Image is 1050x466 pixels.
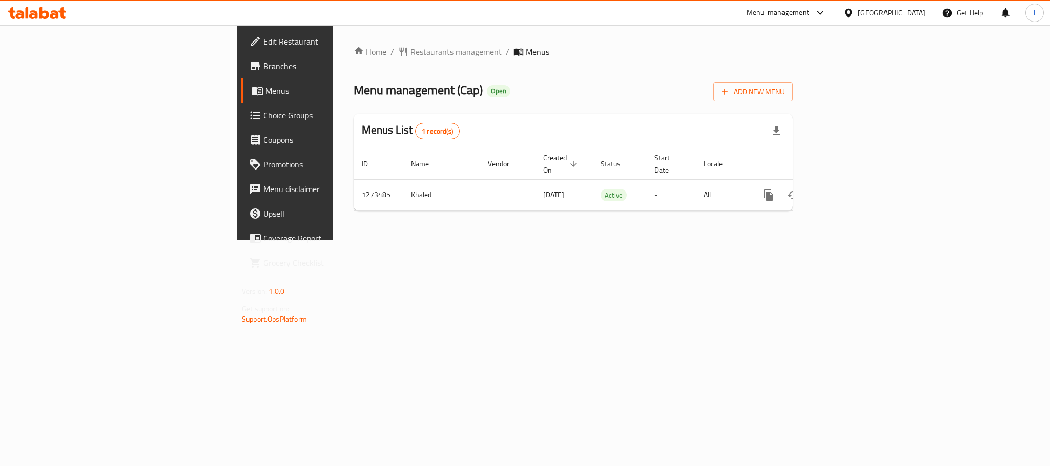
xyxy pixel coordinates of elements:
[263,60,404,72] span: Branches
[242,285,267,298] span: Version:
[354,149,863,211] table: enhanced table
[354,46,793,58] nav: breadcrumb
[411,158,442,170] span: Name
[488,158,523,170] span: Vendor
[506,46,509,58] li: /
[263,257,404,269] span: Grocery Checklist
[265,84,404,97] span: Menus
[487,85,510,97] div: Open
[487,87,510,95] span: Open
[415,123,460,139] div: Total records count
[241,54,412,78] a: Branches
[858,7,925,18] div: [GEOGRAPHIC_DATA]
[241,152,412,177] a: Promotions
[695,179,748,210] td: All
[241,103,412,128] a: Choice Groups
[241,250,412,275] a: Grocery Checklist
[713,82,793,101] button: Add New Menu
[601,189,627,201] span: Active
[263,109,404,121] span: Choice Groups
[601,189,627,201] div: Active
[354,78,483,101] span: Menu management ( Cap )
[654,152,683,176] span: Start Date
[398,46,502,58] a: Restaurants management
[241,226,412,250] a: Coverage Report
[263,207,404,220] span: Upsell
[263,183,404,195] span: Menu disclaimer
[263,35,404,48] span: Edit Restaurant
[543,188,564,201] span: [DATE]
[362,122,460,139] h2: Menus List
[241,201,412,226] a: Upsell
[410,46,502,58] span: Restaurants management
[362,158,381,170] span: ID
[704,158,736,170] span: Locale
[646,179,695,210] td: -
[756,183,781,207] button: more
[242,302,289,315] span: Get support on:
[781,183,806,207] button: Change Status
[747,7,810,19] div: Menu-management
[269,285,284,298] span: 1.0.0
[748,149,863,180] th: Actions
[241,177,412,201] a: Menu disclaimer
[241,128,412,152] a: Coupons
[722,86,785,98] span: Add New Menu
[241,29,412,54] a: Edit Restaurant
[526,46,549,58] span: Menus
[263,232,404,244] span: Coverage Report
[263,134,404,146] span: Coupons
[242,312,307,326] a: Support.OpsPlatform
[543,152,580,176] span: Created On
[764,119,789,143] div: Export file
[403,179,480,210] td: Khaled
[601,158,634,170] span: Status
[416,126,459,136] span: 1 record(s)
[1034,7,1035,18] span: l
[241,78,412,103] a: Menus
[263,158,404,171] span: Promotions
